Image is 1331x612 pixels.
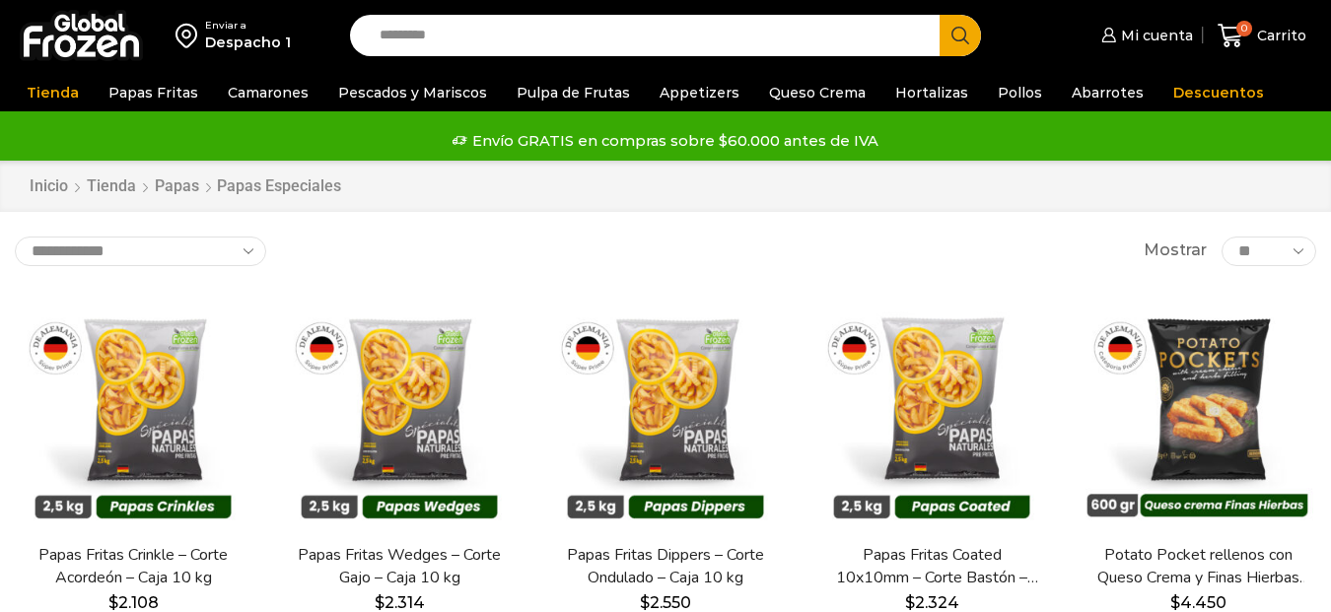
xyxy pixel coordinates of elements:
[1116,26,1193,45] span: Mi cuenta
[988,74,1052,111] a: Pollos
[1096,16,1193,55] a: Mi cuenta
[825,544,1038,589] a: Papas Fritas Coated 10x10mm – Corte Bastón – Caja 10 kg
[507,74,640,111] a: Pulpa de Frutas
[1170,593,1180,612] span: $
[375,593,425,612] bdi: 2.314
[559,544,772,589] a: Papas Fritas Dippers – Corte Ondulado – Caja 10 kg
[17,74,89,111] a: Tienda
[328,74,497,111] a: Pescados y Mariscos
[86,175,137,198] a: Tienda
[175,19,205,52] img: address-field-icon.svg
[759,74,876,111] a: Queso Crema
[650,74,749,111] a: Appetizers
[375,593,385,612] span: $
[108,593,118,612] span: $
[1062,74,1154,111] a: Abarrotes
[1236,21,1252,36] span: 0
[640,593,650,612] span: $
[1213,13,1311,59] a: 0 Carrito
[205,33,291,52] div: Despacho 1
[293,544,506,589] a: Papas Fritas Wedges – Corte Gajo – Caja 10 kg
[205,19,291,33] div: Enviar a
[640,593,691,612] bdi: 2.550
[905,593,959,612] bdi: 2.324
[29,175,69,198] a: Inicio
[905,593,915,612] span: $
[29,175,341,198] nav: Breadcrumb
[1163,74,1274,111] a: Descuentos
[154,175,200,198] a: Papas
[1144,239,1207,262] span: Mostrar
[217,176,341,195] h1: Papas Especiales
[1170,593,1226,612] bdi: 4.450
[108,593,159,612] bdi: 2.108
[15,237,266,266] select: Pedido de la tienda
[218,74,318,111] a: Camarones
[940,15,981,56] button: Search button
[1091,544,1304,589] a: Potato Pocket rellenos con Queso Crema y Finas Hierbas – Caja 8.4 kg
[1252,26,1306,45] span: Carrito
[885,74,978,111] a: Hortalizas
[99,74,208,111] a: Papas Fritas
[27,544,240,589] a: Papas Fritas Crinkle – Corte Acordeón – Caja 10 kg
